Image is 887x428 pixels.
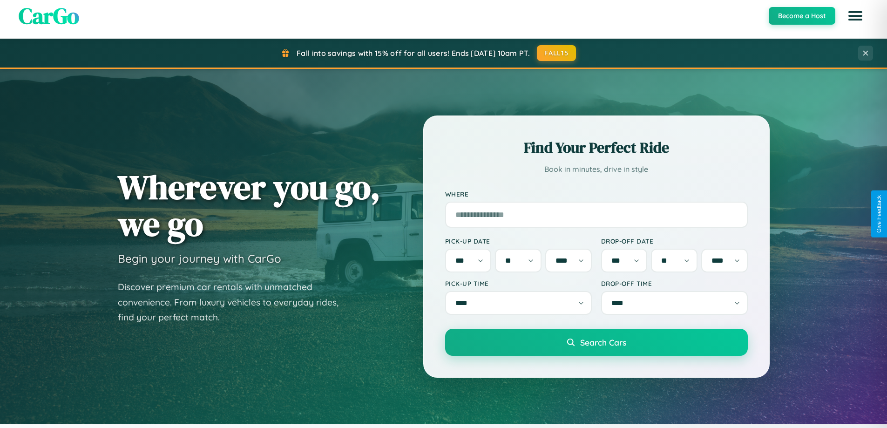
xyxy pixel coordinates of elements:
span: CarGo [19,0,79,31]
h1: Wherever you go, we go [118,169,380,242]
label: Where [445,190,748,198]
h2: Find Your Perfect Ride [445,137,748,158]
label: Drop-off Time [601,279,748,287]
button: Become a Host [769,7,835,25]
label: Drop-off Date [601,237,748,245]
span: Search Cars [580,337,626,347]
div: Give Feedback [876,195,882,233]
p: Book in minutes, drive in style [445,163,748,176]
label: Pick-up Date [445,237,592,245]
p: Discover premium car rentals with unmatched convenience. From luxury vehicles to everyday rides, ... [118,279,351,325]
span: Fall into savings with 15% off for all users! Ends [DATE] 10am PT. [297,48,530,58]
button: Search Cars [445,329,748,356]
label: Pick-up Time [445,279,592,287]
button: FALL15 [537,45,576,61]
button: Open menu [842,3,868,29]
h3: Begin your journey with CarGo [118,251,281,265]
